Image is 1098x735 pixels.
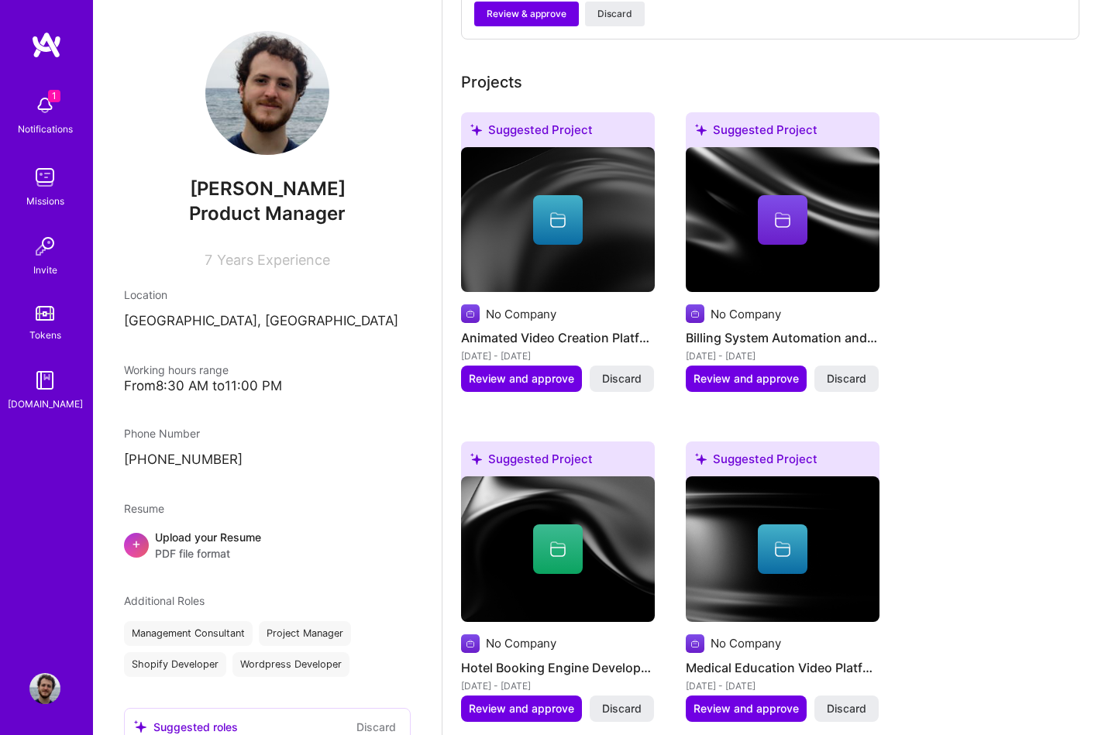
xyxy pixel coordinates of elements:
span: Discard [597,7,632,21]
img: Company logo [461,304,480,323]
img: Company logo [461,634,480,653]
div: Suggested roles [134,719,238,735]
div: [DOMAIN_NAME] [8,396,83,412]
div: Shopify Developer [124,652,226,677]
span: Discard [602,701,642,716]
div: Suggested Project [686,441,879,483]
div: Suggested Project [461,441,655,483]
p: [PHONE_NUMBER] [124,451,411,469]
img: cover [461,476,655,622]
img: Company logo [686,634,704,653]
span: Working hours range [124,363,229,376]
div: Project Manager [259,621,351,646]
span: Resume [124,502,164,515]
div: Upload your Resume [155,529,261,562]
img: User Avatar [205,31,329,155]
span: Years Experience [217,252,330,268]
span: Phone Number [124,427,200,440]
img: teamwork [29,162,60,193]
h4: Billing System Automation and API Development [686,328,879,348]
i: icon SuggestedTeams [134,720,147,733]
img: logo [31,31,62,59]
div: Wordpress Developer [232,652,349,677]
span: 7 [205,252,212,268]
span: Review and approve [694,371,799,386]
img: cover [686,476,879,622]
span: + [132,535,141,551]
p: [GEOGRAPHIC_DATA], [GEOGRAPHIC_DATA] [124,312,411,331]
img: Company logo [686,304,704,323]
span: Additional Roles [124,594,205,607]
span: Discard [827,701,866,716]
span: 1 [48,90,60,102]
span: Product Manager [189,202,346,225]
h4: Hotel Booking Engine Development [461,658,655,678]
img: tokens [36,306,54,321]
div: No Company [486,306,556,322]
div: Suggested Project [461,112,655,153]
img: User Avatar [29,673,60,704]
span: Review and approve [469,371,574,386]
span: PDF file format [155,545,261,562]
img: Invite [29,231,60,262]
img: cover [461,147,655,293]
div: [DATE] - [DATE] [461,348,655,364]
span: Discard [602,371,642,386]
img: cover [686,147,879,293]
span: Review and approve [694,701,799,716]
div: Missions [26,193,64,209]
i: icon SuggestedTeams [695,124,707,136]
span: [PERSON_NAME] [124,177,411,201]
div: Invite [33,262,57,278]
div: Location [124,287,411,303]
div: Projects [461,70,522,94]
span: Discard [827,371,866,386]
h4: Animated Video Creation Platform Development [461,328,655,348]
div: No Company [486,635,556,651]
div: Management Consultant [124,621,253,646]
div: No Company [711,635,781,651]
span: Review & approve [487,7,566,21]
div: Notifications [18,121,73,137]
div: From 8:30 AM to 11:00 PM [124,378,411,394]
div: [DATE] - [DATE] [461,678,655,694]
div: [DATE] - [DATE] [686,678,879,694]
div: Tokens [29,327,61,343]
span: Review and approve [469,701,574,716]
h4: Medical Education Video Platform Development [686,658,879,678]
img: guide book [29,365,60,396]
div: [DATE] - [DATE] [686,348,879,364]
i: icon SuggestedTeams [470,453,482,465]
img: bell [29,90,60,121]
div: Suggested Project [686,112,879,153]
i: icon SuggestedTeams [470,124,482,136]
i: icon SuggestedTeams [695,453,707,465]
div: No Company [711,306,781,322]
